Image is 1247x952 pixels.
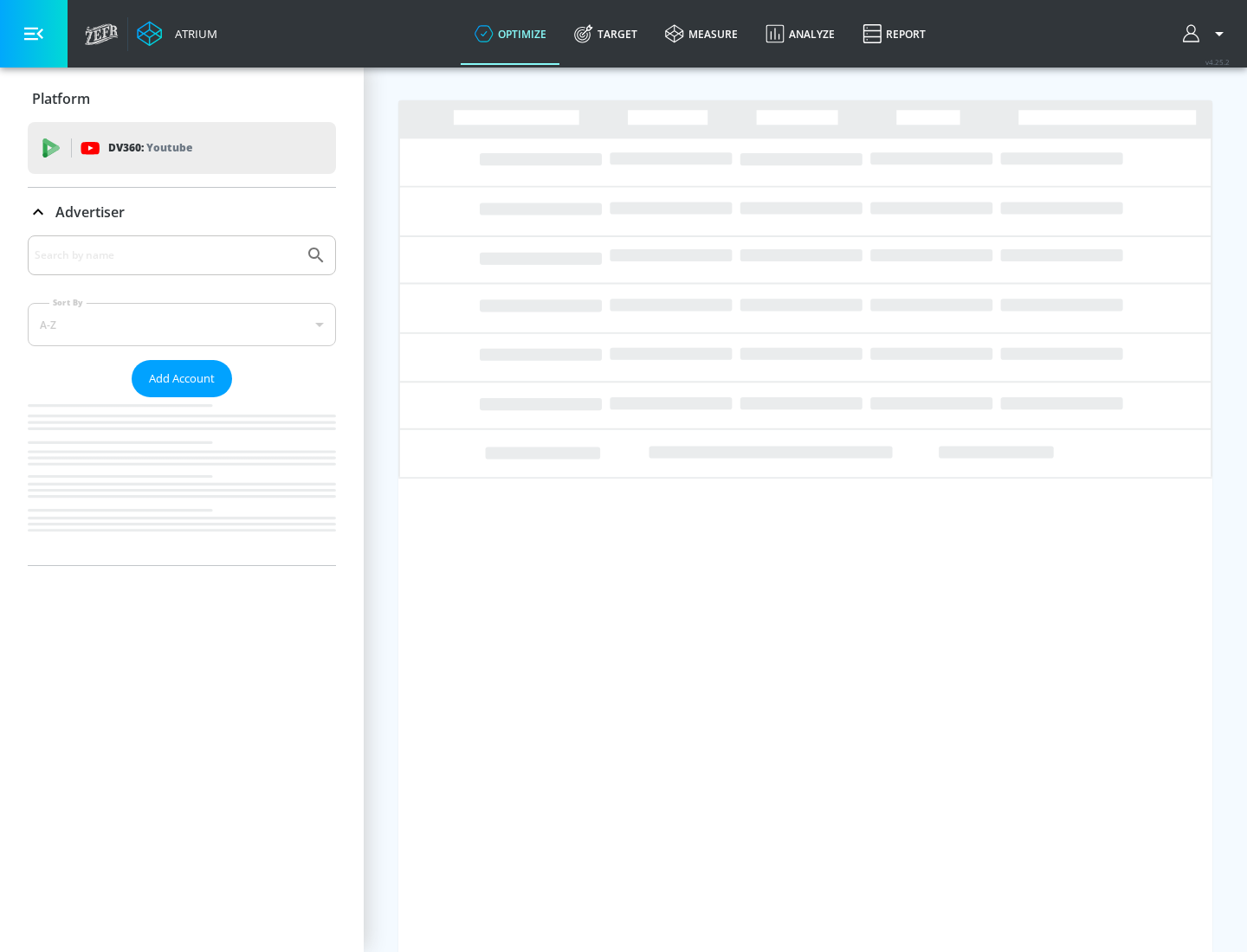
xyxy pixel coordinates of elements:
input: Search by name [35,244,297,267]
div: Advertiser [28,188,336,236]
label: Sort By [49,297,87,308]
div: Atrium [168,26,217,42]
span: Add Account [149,369,215,389]
button: Add Account [132,360,232,397]
div: DV360: Youtube [28,122,336,174]
div: Platform [28,74,336,123]
div: Advertiser [28,235,336,565]
p: Youtube [146,138,192,157]
a: Report [849,3,940,65]
div: A-Z [28,303,336,346]
a: Analyze [752,3,849,65]
a: Atrium [137,21,217,47]
a: measure [651,3,752,65]
p: Platform [32,89,90,108]
nav: list of Advertiser [28,397,336,565]
p: Advertiser [55,203,125,222]
p: DV360: [108,138,192,158]
a: optimize [461,3,560,65]
a: Target [560,3,651,65]
span: v 4.25.2 [1205,57,1230,67]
